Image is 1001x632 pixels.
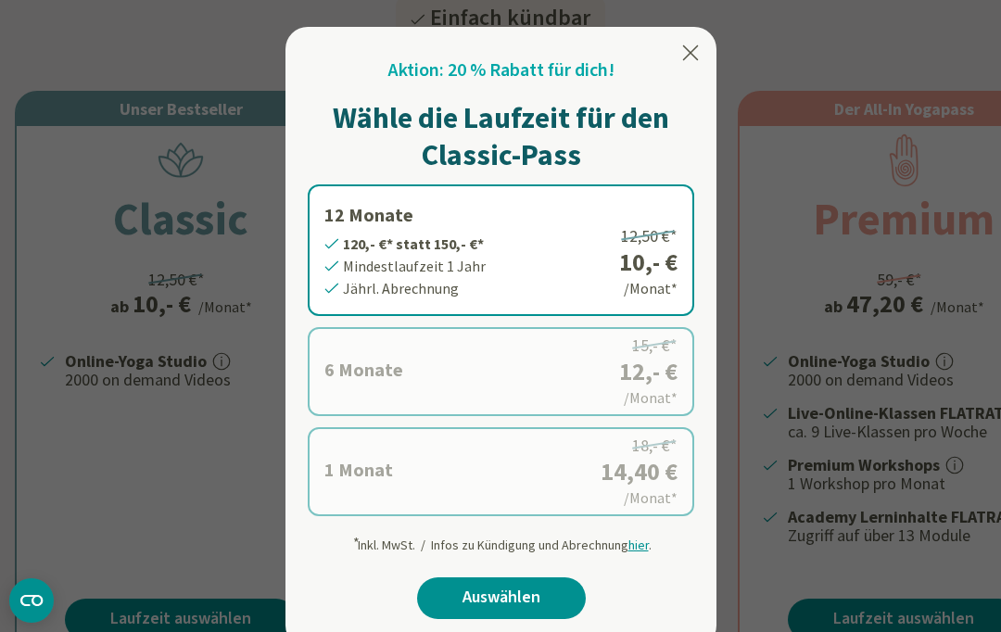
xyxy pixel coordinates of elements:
[351,527,652,555] div: Inkl. MwSt. / Infos zu Kündigung und Abrechnung .
[417,577,586,619] a: Auswählen
[9,578,54,623] button: CMP-Widget öffnen
[388,57,615,84] h2: Aktion: 20 % Rabatt für dich!
[308,99,694,173] h1: Wähle die Laufzeit für den Classic-Pass
[628,537,649,553] span: hier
